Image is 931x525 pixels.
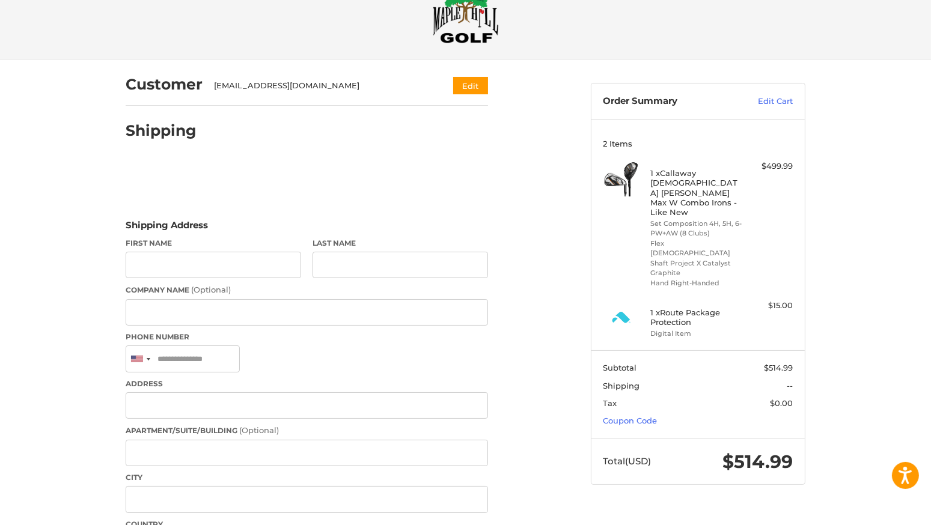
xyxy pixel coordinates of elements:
[603,416,658,425] a: Coupon Code
[126,75,203,94] h2: Customer
[746,300,793,312] div: $15.00
[765,363,793,372] span: $514.99
[603,363,637,372] span: Subtotal
[126,284,488,296] label: Company Name
[746,160,793,172] div: $499.99
[603,455,652,467] span: Total (USD)
[239,425,279,435] small: (Optional)
[126,378,488,389] label: Address
[651,168,743,217] h4: 1 x Callaway [DEMOGRAPHIC_DATA] [PERSON_NAME] Max W Combo Irons - Like New
[126,425,488,437] label: Apartment/Suite/Building
[126,332,488,342] label: Phone Number
[126,346,154,372] div: United States: +1
[733,96,793,108] a: Edit Cart
[651,329,743,339] li: Digital Item
[126,238,301,249] label: First Name
[313,238,488,249] label: Last Name
[651,219,743,238] li: Set Composition 4H, 5H, 6-PW+AW (8 Clubs)
[126,219,208,238] legend: Shipping Address
[651,258,743,278] li: Shaft Project X Catalyst Graphite
[603,381,640,390] span: Shipping
[215,80,430,92] div: [EMAIL_ADDRESS][DOMAIN_NAME]
[603,96,733,108] h3: Order Summary
[651,238,743,258] li: Flex [DEMOGRAPHIC_DATA]
[453,77,488,94] button: Edit
[126,472,488,483] label: City
[603,139,793,148] h3: 2 Items
[651,278,743,288] li: Hand Right-Handed
[603,398,617,408] span: Tax
[771,398,793,408] span: $0.00
[191,285,231,294] small: (Optional)
[126,121,197,140] h2: Shipping
[651,308,743,327] h4: 1 x Route Package Protection
[787,381,793,390] span: --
